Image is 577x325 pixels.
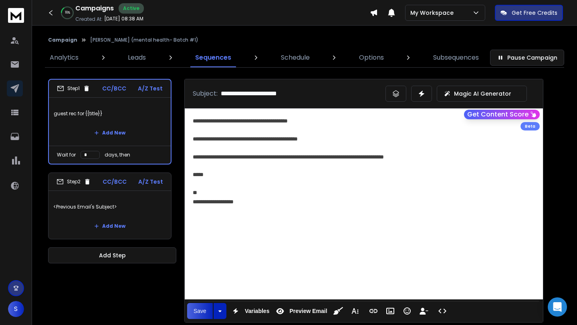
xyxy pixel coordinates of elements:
[410,9,457,17] p: My Workspace
[50,53,79,62] p: Analytics
[104,16,143,22] p: [DATE] 08:38 AM
[75,4,114,13] h1: Campaigns
[88,125,132,141] button: Add New
[48,247,176,263] button: Add Step
[276,48,315,67] a: Schedule
[105,152,130,158] p: days, then
[8,301,24,317] button: S
[521,122,540,130] div: Beta
[288,308,329,315] span: Preview Email
[495,5,563,21] button: Get Free Credits
[399,303,415,319] button: Emoticons
[48,173,171,239] li: Step2CC/BCCA/Z Test<Previous Email's Subject>Add New
[187,303,213,319] button: Save
[548,297,567,317] div: Open Intercom Messenger
[243,308,271,315] span: Variables
[54,102,166,125] p: guest rec for {{title}}
[103,178,127,186] p: CC/BCC
[359,53,384,62] p: Options
[128,53,146,62] p: Leads
[435,303,450,319] button: Code View
[138,178,163,186] p: A/Z Test
[433,53,479,62] p: Subsequences
[123,48,151,67] a: Leads
[331,303,346,319] button: Clean HTML
[57,152,76,158] p: Wait for
[193,89,218,98] p: Subject:
[190,48,236,67] a: Sequences
[464,110,540,119] button: Get Content Score
[354,48,389,67] a: Options
[56,178,91,185] div: Step 2
[8,8,24,23] img: logo
[48,79,171,165] li: Step1CC/BCCA/Z Testguest rec for {{title}}Add NewWait fordays, then
[75,16,103,22] p: Created At:
[490,50,564,66] button: Pause Campaign
[65,10,70,15] p: 16 %
[416,303,432,319] button: Insert Unsubscribe Link
[88,218,132,234] button: Add New
[90,37,198,43] p: [PERSON_NAME] (mental health- Batch #1)
[347,303,363,319] button: More Text
[454,90,511,98] p: Magic AI Generator
[228,303,271,319] button: Variables
[102,84,126,92] p: CC/BCC
[281,53,310,62] p: Schedule
[45,48,83,67] a: Analytics
[138,84,163,92] p: A/Z Test
[57,85,90,92] div: Step 1
[366,303,381,319] button: Insert Link (⌘K)
[437,86,527,102] button: Magic AI Generator
[272,303,329,319] button: Preview Email
[512,9,557,17] p: Get Free Credits
[383,303,398,319] button: Insert Image (⌘P)
[428,48,484,67] a: Subsequences
[48,37,77,43] button: Campaign
[119,3,144,14] div: Active
[53,196,166,218] p: <Previous Email's Subject>
[195,53,231,62] p: Sequences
